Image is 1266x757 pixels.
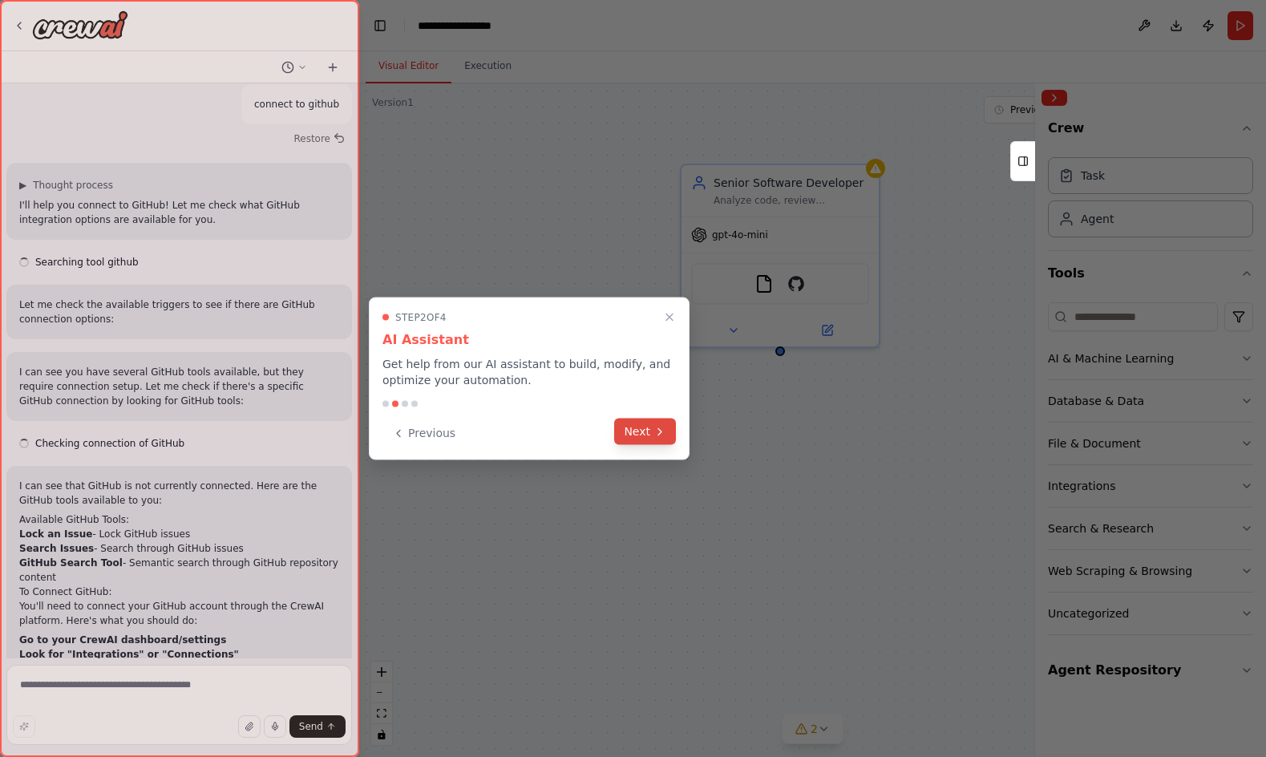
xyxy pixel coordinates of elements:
span: Step 2 of 4 [395,311,447,324]
button: Next [614,419,676,445]
p: Get help from our AI assistant to build, modify, and optimize your automation. [382,356,676,388]
button: Hide left sidebar [369,14,391,37]
button: Previous [382,420,465,447]
button: Close walkthrough [660,308,679,327]
h3: AI Assistant [382,330,676,350]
